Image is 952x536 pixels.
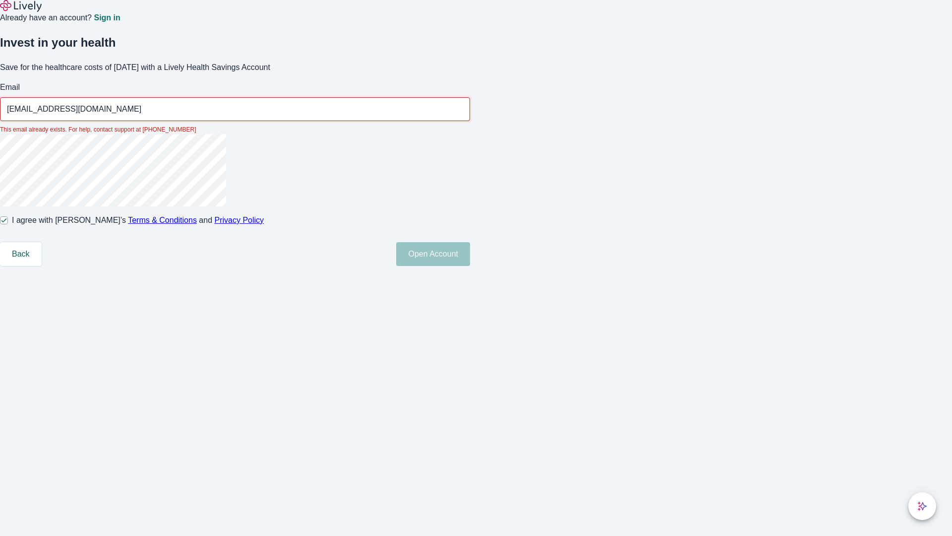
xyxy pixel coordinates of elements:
a: Privacy Policy [215,216,264,224]
button: chat [908,492,936,520]
a: Sign in [94,14,120,22]
svg: Lively AI Assistant [917,501,927,511]
span: I agree with [PERSON_NAME]’s and [12,214,264,226]
a: Terms & Conditions [128,216,197,224]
